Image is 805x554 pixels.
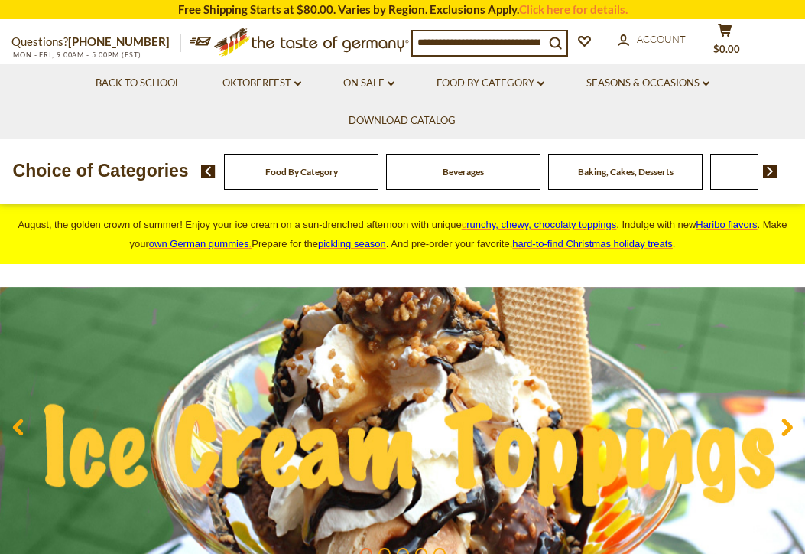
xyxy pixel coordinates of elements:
[11,51,141,59] span: MON - FRI, 9:00AM - 5:00PM (EST)
[713,43,740,55] span: $0.00
[149,238,252,249] a: own German gummies.
[201,165,216,178] img: previous arrow
[512,238,673,249] a: hard-to-find Christmas holiday treats
[702,23,748,61] button: $0.00
[466,219,616,230] span: runchy, chewy, chocolaty toppings
[96,75,180,92] a: Back to School
[318,238,386,249] a: pickling season
[343,75,394,92] a: On Sale
[586,75,709,92] a: Seasons & Occasions
[519,2,628,16] a: Click here for details.
[222,75,301,92] a: Oktoberfest
[18,219,787,249] span: August, the golden crown of summer! Enjoy your ice cream on a sun-drenched afternoon with unique ...
[443,166,484,178] a: Beverages
[437,75,544,92] a: Food By Category
[149,238,249,249] span: own German gummies
[763,165,777,178] img: next arrow
[11,32,181,52] p: Questions?
[349,112,456,129] a: Download Catalog
[68,34,170,48] a: [PHONE_NUMBER]
[512,238,675,249] span: .
[462,219,617,230] a: crunchy, chewy, chocolaty toppings
[696,219,757,230] a: Haribo flavors
[578,166,674,178] a: Baking, Cakes, Desserts
[637,33,686,45] span: Account
[265,166,338,178] a: Food By Category
[618,31,686,48] a: Account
